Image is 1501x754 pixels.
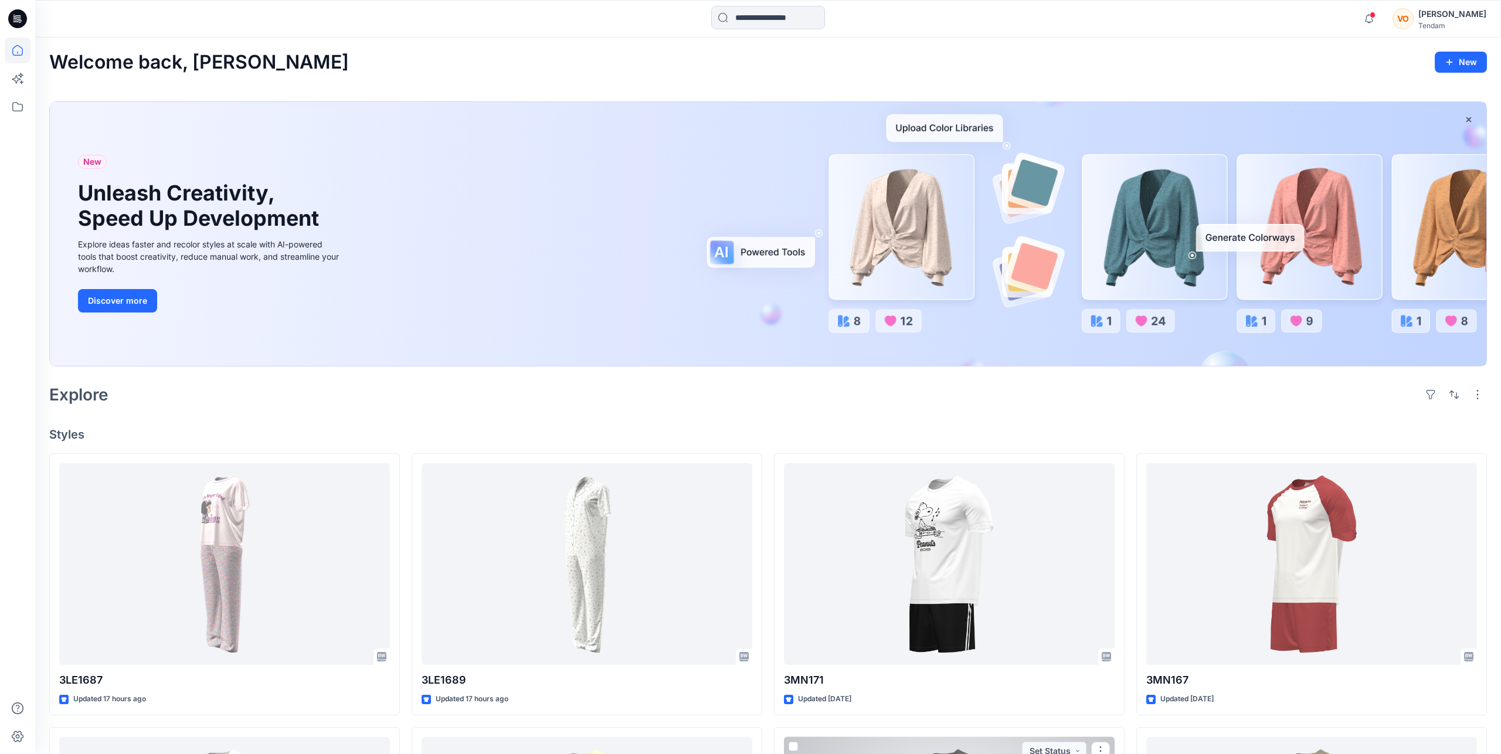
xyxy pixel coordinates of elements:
button: Discover more [78,289,157,313]
div: Tendam [1418,21,1486,30]
a: 3LE1689 [422,463,752,665]
h2: Explore [49,385,108,404]
p: Updated [DATE] [1160,693,1214,705]
span: New [83,155,101,169]
div: [PERSON_NAME] [1418,7,1486,21]
p: 3MN171 [784,672,1115,688]
p: 3LE1687 [59,672,390,688]
a: 3MN167 [1146,463,1477,665]
h1: Unleash Creativity, Speed Up Development [78,181,324,231]
p: Updated 17 hours ago [73,693,146,705]
button: New [1435,52,1487,73]
p: Updated 17 hours ago [436,693,508,705]
a: 3LE1687 [59,463,390,665]
a: Discover more [78,289,342,313]
div: Explore ideas faster and recolor styles at scale with AI-powered tools that boost creativity, red... [78,238,342,275]
a: 3MN171 [784,463,1115,665]
p: Updated [DATE] [798,693,851,705]
div: VO [1393,8,1414,29]
p: 3MN167 [1146,672,1477,688]
h4: Styles [49,427,1487,441]
p: 3LE1689 [422,672,752,688]
h2: Welcome back, [PERSON_NAME] [49,52,349,73]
